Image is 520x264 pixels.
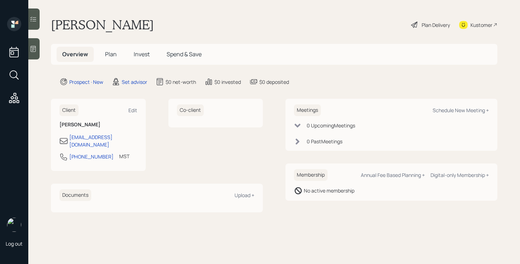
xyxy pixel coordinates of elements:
[294,169,328,181] h6: Membership
[304,187,354,194] div: No active membership
[69,153,114,160] div: [PHONE_NUMBER]
[259,78,289,86] div: $0 deposited
[431,172,489,178] div: Digital-only Membership +
[59,104,79,116] h6: Client
[214,78,241,86] div: $0 invested
[422,21,450,29] div: Plan Delivery
[105,50,117,58] span: Plan
[69,78,103,86] div: Prospect · New
[59,122,137,128] h6: [PERSON_NAME]
[51,17,154,33] h1: [PERSON_NAME]
[307,122,355,129] div: 0 Upcoming Meeting s
[119,153,129,160] div: MST
[69,133,137,148] div: [EMAIL_ADDRESS][DOMAIN_NAME]
[177,104,204,116] h6: Co-client
[307,138,342,145] div: 0 Past Meeting s
[62,50,88,58] span: Overview
[59,189,91,201] h6: Documents
[294,104,321,116] h6: Meetings
[7,218,21,232] img: retirable_logo.png
[166,78,196,86] div: $0 net-worth
[167,50,202,58] span: Spend & Save
[128,107,137,114] div: Edit
[122,78,147,86] div: Set advisor
[470,21,492,29] div: Kustomer
[235,192,254,199] div: Upload +
[361,172,425,178] div: Annual Fee Based Planning +
[134,50,150,58] span: Invest
[6,240,23,247] div: Log out
[433,107,489,114] div: Schedule New Meeting +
